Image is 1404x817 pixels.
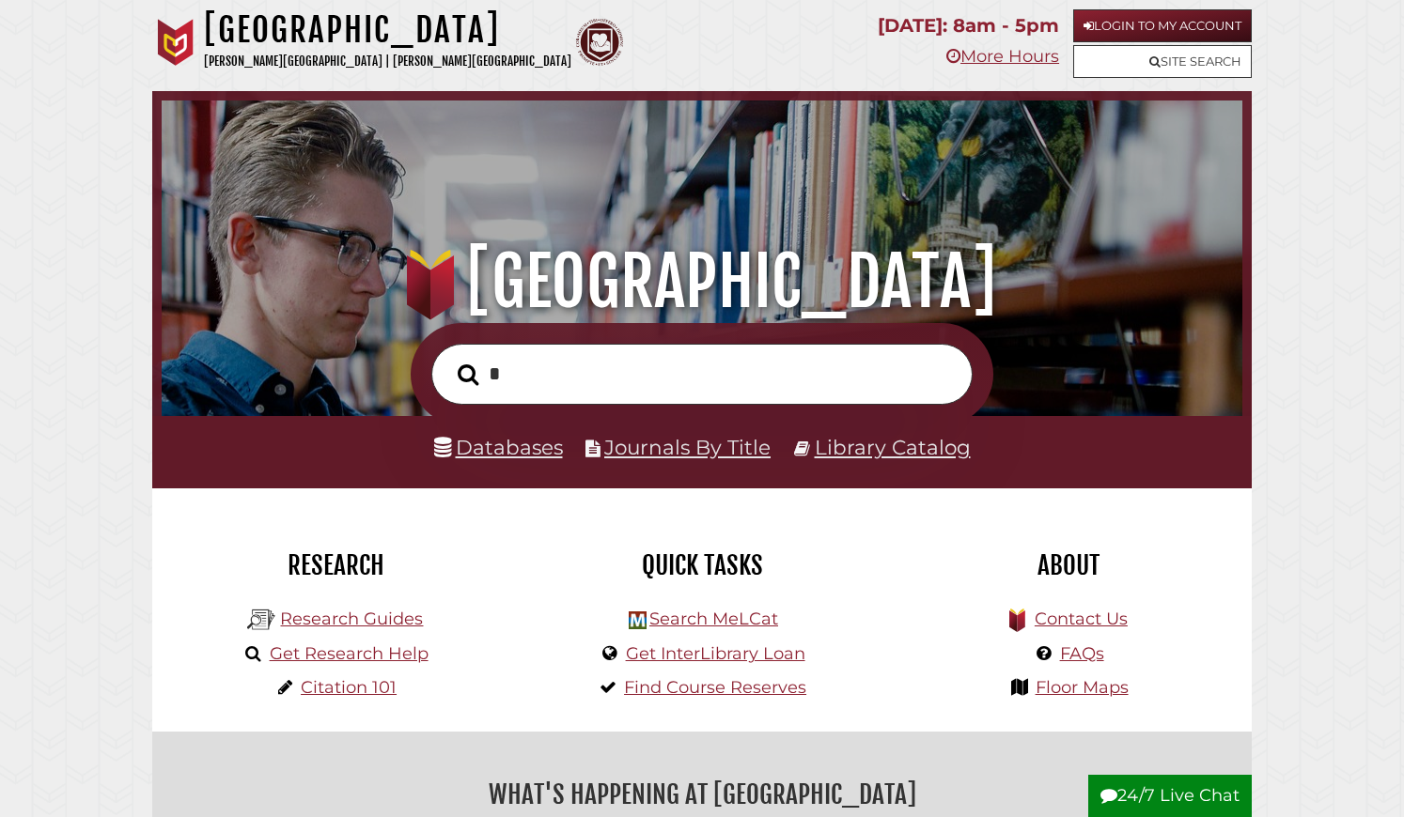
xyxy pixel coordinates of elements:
a: Citation 101 [301,677,397,698]
img: Calvin University [152,19,199,66]
img: Hekman Library Logo [247,606,275,634]
a: Databases [434,435,563,459]
h2: Research [166,549,505,581]
h1: [GEOGRAPHIC_DATA] [204,9,571,51]
i: Search [458,363,478,386]
a: Get InterLibrary Loan [626,643,805,664]
a: Site Search [1073,45,1252,78]
img: Calvin Theological Seminary [576,19,623,66]
h2: What's Happening at [GEOGRAPHIC_DATA] [166,773,1238,816]
button: Search [448,359,488,391]
a: Journals By Title [604,435,771,459]
a: Login to My Account [1073,9,1252,42]
a: More Hours [946,46,1059,67]
a: Find Course Reserves [624,677,806,698]
a: Get Research Help [270,643,429,664]
a: Research Guides [280,609,423,629]
p: [DATE]: 8am - 5pm [878,9,1059,42]
a: FAQs [1060,643,1104,664]
a: Search MeLCat [649,609,778,629]
h2: Quick Tasks [533,549,871,581]
h2: About [899,549,1238,581]
a: Contact Us [1035,609,1128,629]
a: Library Catalog [815,435,971,459]
a: Floor Maps [1036,677,1129,698]
img: Hekman Library Logo [629,611,647,629]
p: [PERSON_NAME][GEOGRAPHIC_DATA] | [PERSON_NAME][GEOGRAPHIC_DATA] [204,51,571,72]
h1: [GEOGRAPHIC_DATA] [182,240,1221,323]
